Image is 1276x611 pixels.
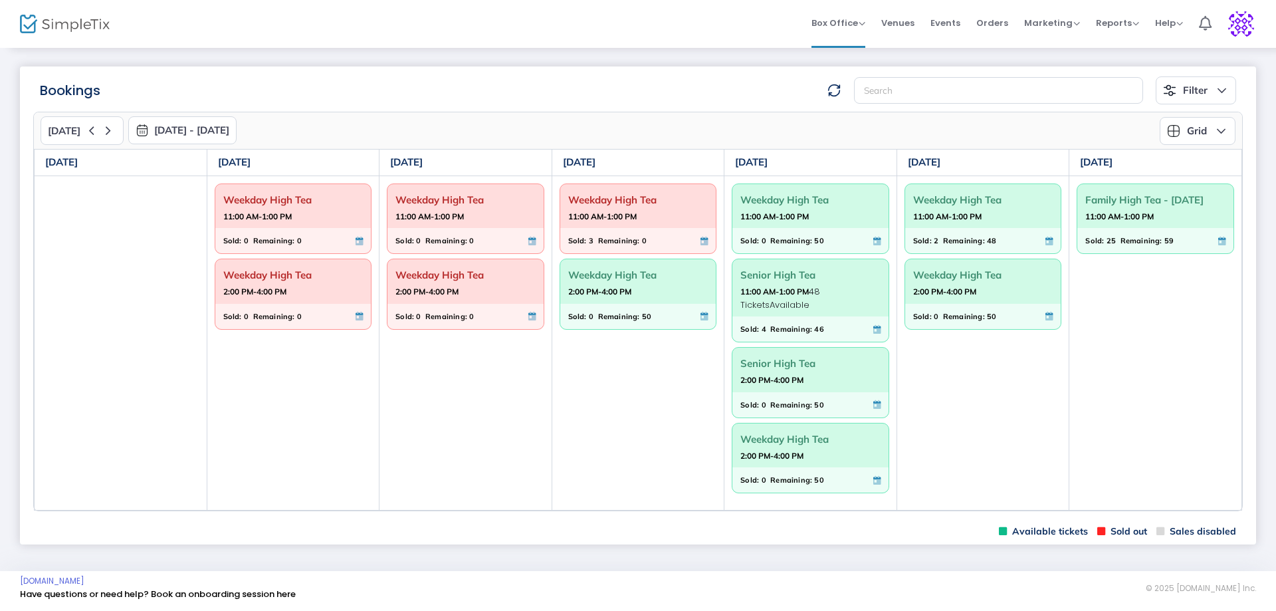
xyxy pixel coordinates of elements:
span: 2 [934,233,938,248]
button: [DATE] - [DATE] [128,116,237,144]
span: Remaining: [943,309,985,324]
img: grid [1167,124,1180,138]
span: 0 [762,473,766,487]
strong: 2:00 PM-4:00 PM [740,447,803,464]
strong: 11:00 AM-1:00 PM [568,208,637,225]
span: 46 [814,322,823,336]
span: [DATE] [48,125,80,137]
img: filter [1163,84,1176,97]
span: Remaining: [770,398,812,412]
span: 48 TicketsAvailable [740,285,820,311]
span: 0 [244,309,249,324]
span: Remaining: [598,309,640,324]
span: Events [930,6,960,40]
strong: 2:00 PM-4:00 PM [568,283,631,300]
strong: 11:00 AM-1:00 PM [395,208,464,225]
th: [DATE] [552,150,724,176]
span: 59 [1164,233,1174,248]
span: Remaining: [425,309,467,324]
th: [DATE] [35,150,207,176]
span: Remaining: [253,233,295,248]
span: 3 [589,233,593,248]
strong: 11:00 AM-1:00 PM [1085,208,1154,225]
th: [DATE] [897,150,1069,176]
span: Sold: [223,309,242,324]
strong: 2:00 PM-4:00 PM [913,283,976,300]
span: Sold: [740,322,759,336]
span: Weekday High Tea [568,265,708,285]
a: [DOMAIN_NAME] [20,576,84,586]
span: 50 [642,309,651,324]
span: Weekday High Tea [568,189,708,210]
span: Sold: [913,309,932,324]
button: [DATE] [41,116,124,145]
strong: 11:00 AM-1:00 PM [223,208,292,225]
span: Remaining: [770,473,812,487]
input: Search [854,77,1143,104]
span: Weekday High Tea [740,429,881,449]
strong: 11:00 AM-1:00 PM [913,208,982,225]
span: 50 [814,398,823,412]
span: Weekday High Tea [740,189,881,210]
img: monthly [136,124,149,137]
span: Remaining: [943,233,985,248]
th: [DATE] [1069,150,1242,176]
span: Sold: [1085,233,1104,248]
span: 0 [244,233,249,248]
span: Senior High Tea [740,353,881,374]
span: Sold: [740,233,759,248]
span: 0 [416,233,421,248]
span: Weekday High Tea [223,189,364,210]
span: Remaining: [598,233,640,248]
strong: 2:00 PM-4:00 PM [395,283,459,300]
span: 25 [1107,233,1116,248]
button: Filter [1156,76,1236,104]
span: Remaining: [770,233,812,248]
span: 0 [416,309,421,324]
th: [DATE] [724,150,897,176]
strong: 11:00 AM-1:00 PM [740,283,809,300]
span: 0 [589,309,593,324]
th: [DATE] [207,150,379,176]
strong: 11:00 AM-1:00 PM [740,208,809,225]
span: Remaining: [253,309,295,324]
span: Sold: [913,233,932,248]
strong: 2:00 PM-4:00 PM [740,372,803,388]
span: Weekday High Tea [223,265,364,285]
span: Remaining: [770,322,812,336]
span: Family High Tea - [DATE] [1085,189,1225,210]
span: Remaining: [425,233,467,248]
span: 0 [762,233,766,248]
span: Senior High Tea [740,265,881,285]
a: Have questions or need help? Book an onboarding session here [20,588,296,600]
span: Weekday High Tea [395,189,536,210]
span: Available tickets [999,525,1088,538]
span: 0 [642,233,647,248]
span: 50 [814,473,823,487]
span: 0 [297,233,302,248]
span: Sold: [395,309,414,324]
span: © 2025 [DOMAIN_NAME] Inc. [1146,583,1256,594]
span: 48 [987,233,996,248]
span: 4 [762,322,766,336]
span: 0 [469,309,474,324]
span: 0 [762,398,766,412]
th: [DATE] [379,150,552,176]
span: Sold: [568,309,587,324]
span: 50 [987,309,996,324]
span: 50 [814,233,823,248]
span: Weekday High Tea [913,265,1053,285]
span: Sold: [740,398,759,412]
span: Sold: [223,233,242,248]
button: Grid [1160,117,1235,145]
span: Weekday High Tea [395,265,536,285]
span: Sold out [1097,525,1147,538]
m-panel-title: Bookings [40,80,100,100]
span: Help [1155,17,1183,29]
span: Sold: [740,473,759,487]
img: refresh-data [827,84,841,97]
span: Remaining: [1120,233,1162,248]
span: 0 [934,309,938,324]
span: Sales disabled [1156,525,1236,538]
span: 0 [297,309,302,324]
